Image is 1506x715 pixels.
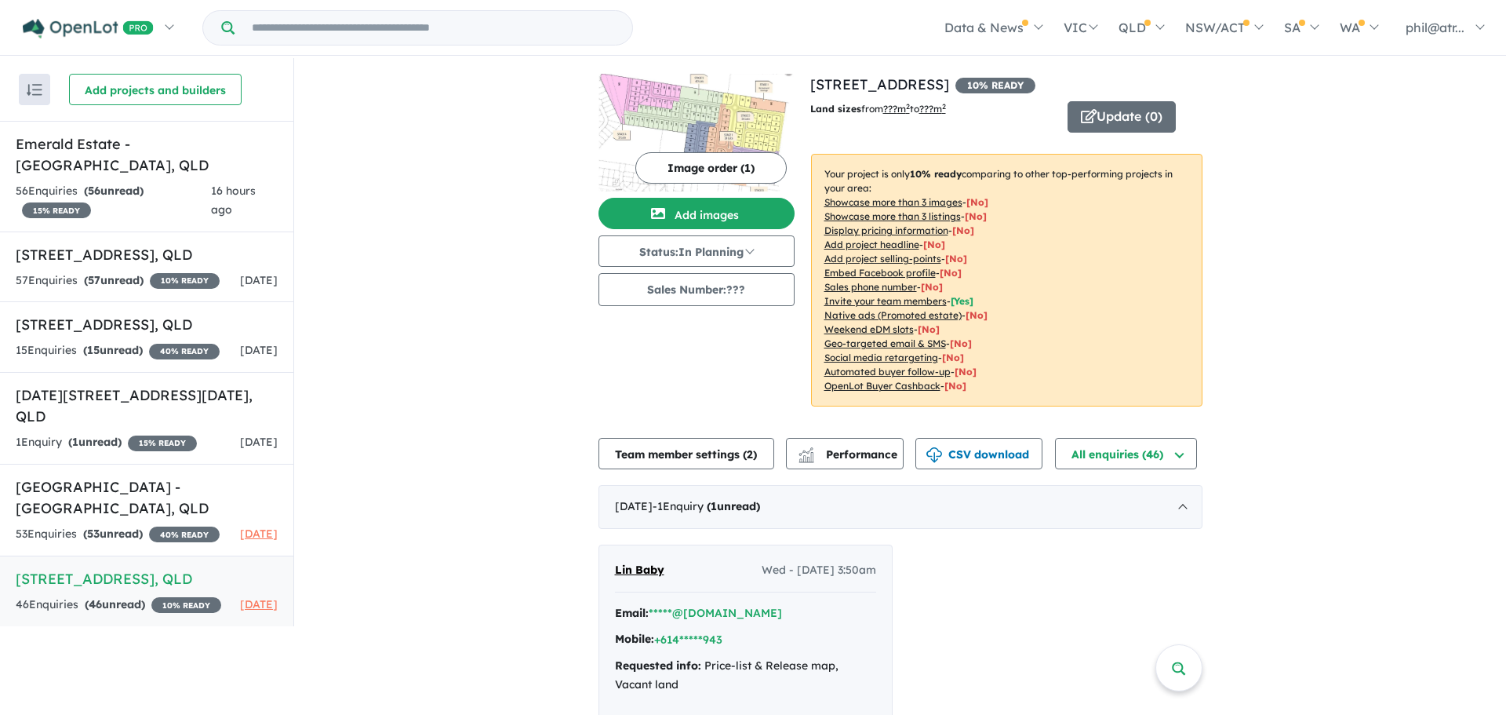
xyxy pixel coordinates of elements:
[942,102,946,111] sup: 2
[810,101,1056,117] p: from
[951,295,973,307] span: [ Yes ]
[16,182,211,220] div: 56 Enquir ies
[87,343,100,357] span: 15
[824,196,962,208] u: Showcase more than 3 images
[16,476,278,519] h5: [GEOGRAPHIC_DATA] - [GEOGRAPHIC_DATA] , QLD
[88,184,100,198] span: 56
[83,343,143,357] strong: ( unread)
[747,447,753,461] span: 2
[85,597,145,611] strong: ( unread)
[824,295,947,307] u: Invite your team members
[919,103,946,115] u: ???m
[711,499,717,513] span: 1
[16,314,278,335] h5: [STREET_ADDRESS] , QLD
[615,632,654,646] strong: Mobile:
[824,380,940,392] u: OpenLot Buyer Cashback
[16,133,278,176] h5: Emerald Estate - [GEOGRAPHIC_DATA] , QLD
[128,436,197,451] span: 15 % READY
[1055,438,1197,469] button: All enquiries (46)
[16,433,197,452] div: 1 Enquir y
[238,11,629,45] input: Try estate name, suburb, builder or developer
[240,435,278,449] span: [DATE]
[27,84,42,96] img: sort.svg
[824,253,941,264] u: Add project selling-points
[915,438,1042,469] button: CSV download
[598,438,774,469] button: Team member settings (2)
[918,323,940,335] span: [No]
[824,323,914,335] u: Weekend eDM slots
[598,273,795,306] button: Sales Number:???
[940,267,962,279] span: [ No ]
[942,352,964,363] span: [No]
[1406,20,1464,35] span: phil@atr...
[945,253,967,264] span: [ No ]
[16,568,278,589] h5: [STREET_ADDRESS] , QLD
[824,337,946,349] u: Geo-targeted email & SMS
[83,527,143,541] strong: ( unread)
[910,103,946,115] span: to
[923,239,945,250] span: [ No ]
[16,596,221,615] div: 46 Enquir ies
[635,152,787,184] button: Image order (1)
[950,337,972,349] span: [No]
[23,19,154,38] img: Openlot PRO Logo White
[615,658,701,673] strong: Requested info:
[149,527,220,542] span: 40 % READY
[926,447,942,463] img: download icon
[824,281,917,293] u: Sales phone number
[151,597,221,613] span: 10 % READY
[798,447,813,456] img: line-chart.svg
[966,309,988,321] span: [No]
[910,168,962,180] b: 10 % ready
[615,657,876,695] div: Price-list & Release map, Vacant land
[598,198,795,229] button: Add images
[707,499,760,513] strong: ( unread)
[16,341,220,360] div: 15 Enquir ies
[801,447,897,461] span: Performance
[906,102,910,111] sup: 2
[824,239,919,250] u: Add project headline
[149,344,220,359] span: 40 % READY
[16,525,220,544] div: 53 Enquir ies
[955,78,1035,93] span: 10 % READY
[69,74,242,105] button: Add projects and builders
[615,606,649,620] strong: Email:
[84,273,144,287] strong: ( unread)
[89,597,102,611] span: 46
[211,184,256,217] span: 16 hours ago
[598,235,795,267] button: Status:In Planning
[22,202,91,218] span: 15 % READY
[16,385,278,427] h5: [DATE][STREET_ADDRESS][DATE] , QLD
[786,438,904,469] button: Performance
[965,210,987,222] span: [ No ]
[966,196,988,208] span: [ No ]
[598,74,795,192] img: 168 Woodlands Road - Gatton
[88,273,100,287] span: 57
[824,366,951,378] u: Automated buyer follow-up
[824,224,948,236] u: Display pricing information
[955,366,977,378] span: [No]
[84,184,144,198] strong: ( unread)
[653,499,760,513] span: - 1 Enquir y
[615,563,664,577] span: Lin Baby
[240,597,278,611] span: [DATE]
[87,527,100,541] span: 53
[16,272,220,290] div: 57 Enquir ies
[824,309,962,321] u: Native ads (Promoted estate)
[824,352,938,363] u: Social media retargeting
[598,485,1202,529] div: [DATE]
[810,103,861,115] b: Land sizes
[615,561,664,580] a: Lin Baby
[240,343,278,357] span: [DATE]
[240,527,278,541] span: [DATE]
[883,103,910,115] u: ??? m
[944,380,966,392] span: [No]
[1068,101,1176,133] button: Update (0)
[16,244,278,265] h5: [STREET_ADDRESS] , QLD
[921,281,943,293] span: [ No ]
[762,561,876,580] span: Wed - [DATE] 3:50am
[824,267,936,279] u: Embed Facebook profile
[824,210,961,222] u: Showcase more than 3 listings
[240,273,278,287] span: [DATE]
